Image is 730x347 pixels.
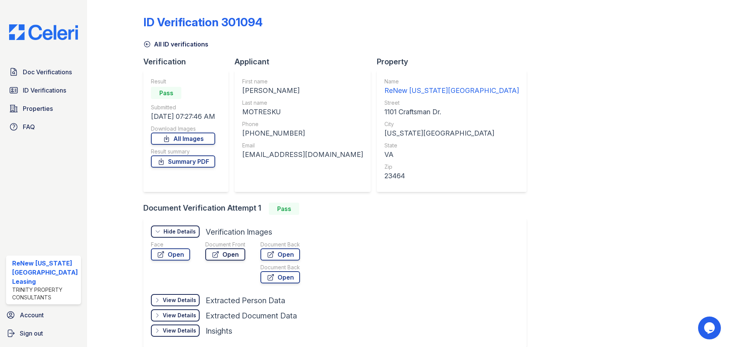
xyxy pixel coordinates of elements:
[242,99,363,107] div: Last name
[6,119,81,134] a: FAQ
[205,248,245,261] a: Open
[23,86,66,95] span: ID Verifications
[3,326,84,341] a: Sign out
[163,327,196,334] div: View Details
[384,128,519,139] div: [US_STATE][GEOGRAPHIC_DATA]
[6,64,81,80] a: Doc Verifications
[242,107,363,117] div: MOTRESKU
[6,83,81,98] a: ID Verifications
[12,259,78,286] div: ReNew [US_STATE][GEOGRAPHIC_DATA] Leasing
[151,111,215,122] div: [DATE] 07:27:46 AM
[235,56,377,67] div: Applicant
[163,296,196,304] div: View Details
[260,248,300,261] a: Open
[205,241,245,248] div: Document Front
[384,142,519,149] div: State
[143,56,235,67] div: Verification
[6,101,81,116] a: Properties
[384,78,519,96] a: Name ReNew [US_STATE][GEOGRAPHIC_DATA]
[384,120,519,128] div: City
[151,248,190,261] a: Open
[3,307,84,323] a: Account
[151,155,215,168] a: Summary PDF
[384,107,519,117] div: 1101 Craftsman Dr.
[377,56,533,67] div: Property
[151,78,215,85] div: Result
[242,149,363,160] div: [EMAIL_ADDRESS][DOMAIN_NAME]
[151,87,181,99] div: Pass
[242,142,363,149] div: Email
[20,310,44,320] span: Account
[12,286,78,301] div: Trinity Property Consultants
[384,85,519,96] div: ReNew [US_STATE][GEOGRAPHIC_DATA]
[206,227,272,237] div: Verification Images
[151,125,215,133] div: Download Images
[151,241,190,248] div: Face
[23,122,35,131] span: FAQ
[151,148,215,155] div: Result summary
[242,85,363,96] div: [PERSON_NAME]
[698,317,722,339] iframe: chat widget
[260,271,300,283] a: Open
[260,241,300,248] div: Document Back
[260,264,300,271] div: Document Back
[384,78,519,85] div: Name
[206,310,297,321] div: Extracted Document Data
[269,203,299,215] div: Pass
[151,104,215,111] div: Submitted
[242,128,363,139] div: [PHONE_NUMBER]
[151,133,215,145] a: All Images
[206,295,285,306] div: Extracted Person Data
[163,312,196,319] div: View Details
[3,24,84,40] img: CE_Logo_Blue-a8612792a0a2168367f1c8372b55b34899dd931a85d93a1a3d3e32e68fde9ad4.png
[20,329,43,338] span: Sign out
[384,149,519,160] div: VA
[143,15,263,29] div: ID Verification 301094
[143,203,533,215] div: Document Verification Attempt 1
[384,163,519,171] div: Zip
[143,40,208,49] a: All ID verifications
[242,78,363,85] div: First name
[206,326,232,336] div: Insights
[23,67,72,77] span: Doc Verifications
[23,104,53,113] span: Properties
[384,171,519,181] div: 23464
[384,99,519,107] div: Street
[242,120,363,128] div: Phone
[163,228,196,235] div: Hide Details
